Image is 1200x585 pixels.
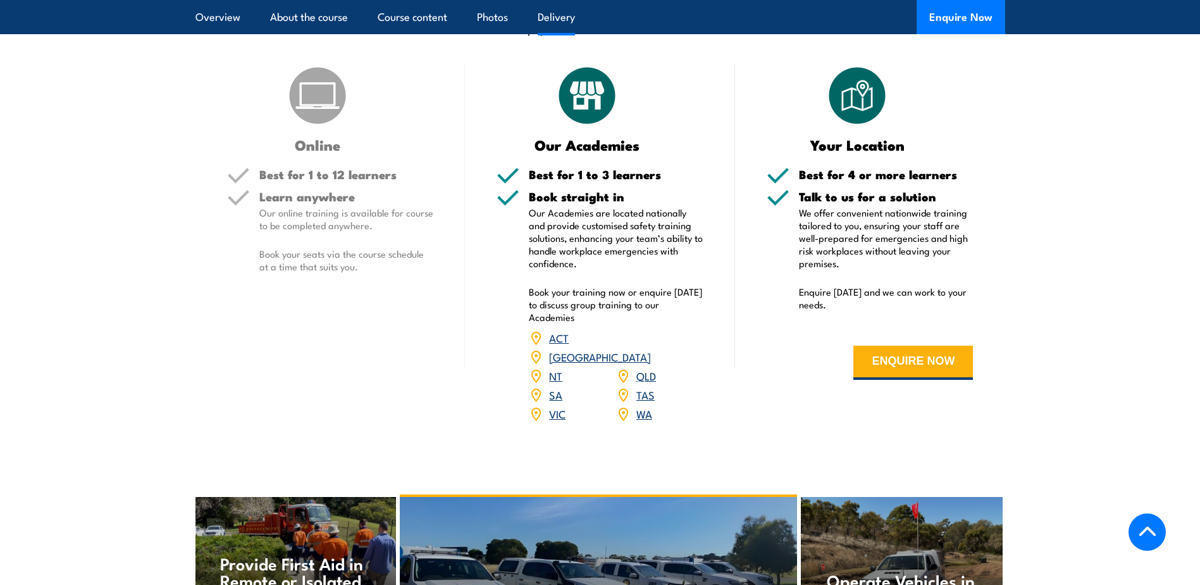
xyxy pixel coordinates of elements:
button: ENQUIRE NOW [853,346,973,380]
h5: Best for 1 to 3 learners [529,168,703,180]
h5: Best for 4 or more learners [799,168,974,180]
h5: Book straight in [529,191,703,203]
p: Enquire [DATE] and we can work to your needs. [799,286,974,311]
a: [GEOGRAPHIC_DATA] [549,349,651,364]
p: Book your training now or enquire [DATE] to discuss group training to our Academies [529,286,703,324]
h3: Your Location [767,137,948,152]
p: We offer convenient nationwide training tailored to you, ensuring your staff are well-prepared fo... [799,206,974,270]
p: Our online training is available for course to be completed anywhere. [259,206,434,232]
h3: Online [227,137,409,152]
a: VIC [549,406,566,421]
a: TAS [636,387,655,402]
h5: Best for 1 to 12 learners [259,168,434,180]
h5: Talk to us for a solution [799,191,974,203]
p: Book your seats via the course schedule at a time that suits you. [259,248,434,273]
a: WA [636,406,652,421]
p: Our Academies are located nationally and provide customised safety training solutions, enhancing ... [529,206,703,270]
h3: Our Academies [497,137,678,152]
a: SA [549,387,562,402]
a: ACT [549,330,569,345]
a: QLD [636,368,656,383]
a: NT [549,368,562,383]
h5: Learn anywhere [259,191,434,203]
